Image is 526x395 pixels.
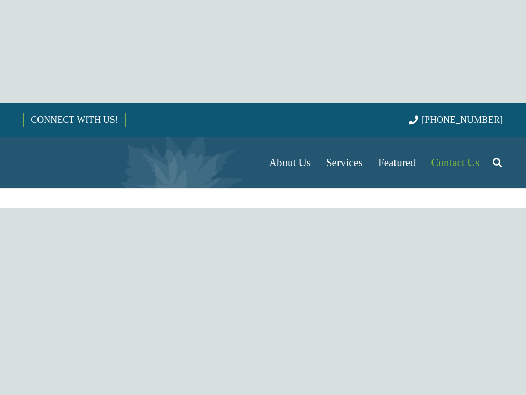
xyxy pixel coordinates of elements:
a: CONNECT WITH US! [24,107,125,132]
a: Borst-Logo [23,142,194,183]
a: Services [318,137,370,188]
span: Contact Us [431,156,480,169]
span: Featured [378,156,416,169]
a: [PHONE_NUMBER] [409,115,503,125]
a: About Us [261,137,318,188]
span: Services [326,156,363,169]
span: About Us [269,156,311,169]
a: Contact Us [424,137,487,188]
a: Featured [370,137,423,188]
a: Search [487,150,508,175]
span: [PHONE_NUMBER] [422,115,503,125]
